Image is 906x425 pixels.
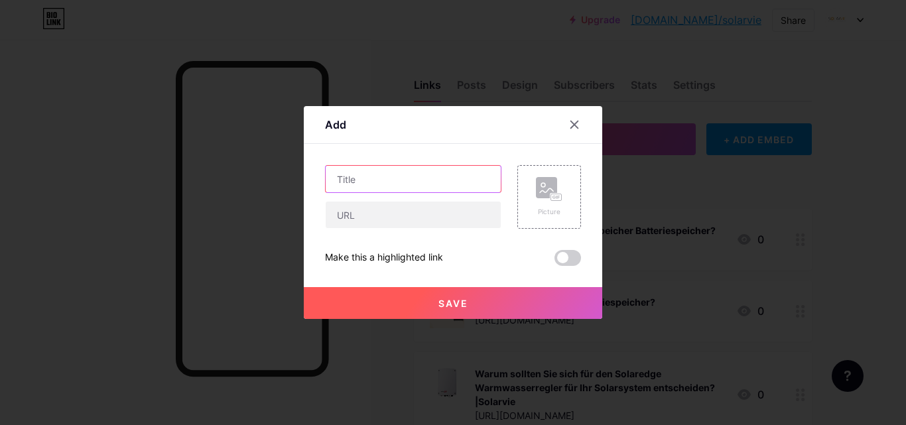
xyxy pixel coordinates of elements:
div: Make this a highlighted link [325,250,443,266]
span: Save [438,298,468,309]
input: Title [326,166,501,192]
div: Add [325,117,346,133]
button: Save [304,287,602,319]
div: Picture [536,207,562,217]
input: URL [326,202,501,228]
